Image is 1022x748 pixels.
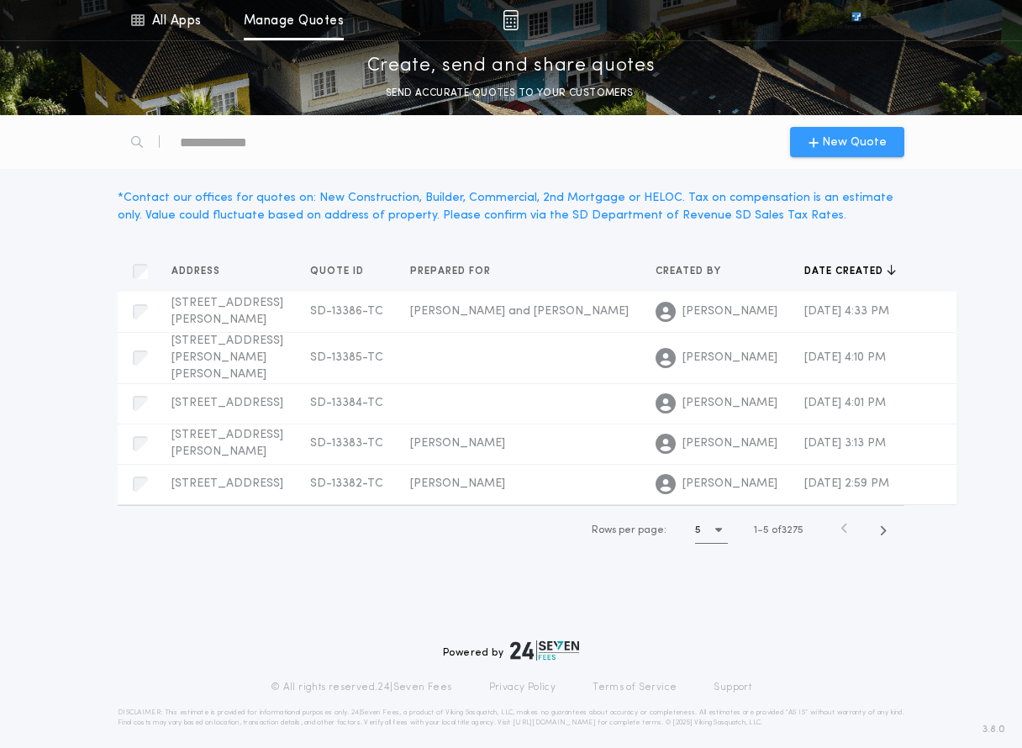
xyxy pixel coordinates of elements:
span: SD-13386-TC [310,305,383,318]
span: [PERSON_NAME] [682,476,777,493]
p: © All rights reserved. 24|Seven Fees [271,681,452,694]
span: SD-13385-TC [310,351,383,364]
span: [STREET_ADDRESS] [171,477,283,490]
span: [PERSON_NAME] [682,350,777,366]
span: Prepared for [410,265,494,278]
span: [DATE] 4:01 PM [804,397,886,409]
span: New Quote [822,134,887,151]
button: Quote ID [310,263,377,280]
span: Rows per page: [592,525,666,535]
button: New Quote [790,127,904,157]
span: [PERSON_NAME] [410,437,505,450]
span: Date created [804,265,887,278]
span: [STREET_ADDRESS] [171,397,283,409]
span: [PERSON_NAME] and [PERSON_NAME] [410,305,629,318]
p: Create, send and share quotes [367,53,656,80]
span: [DATE] 3:13 PM [804,437,886,450]
span: 3.8.0 [982,722,1005,737]
span: Created by [656,265,724,278]
span: [STREET_ADDRESS][PERSON_NAME][PERSON_NAME] [171,334,283,381]
a: Privacy Policy [489,681,556,694]
span: of 3275 [772,523,803,538]
span: [PERSON_NAME] [682,435,777,452]
button: 5 [695,517,728,544]
div: Powered by [443,640,579,661]
img: img [503,10,519,30]
button: Address [171,263,233,280]
span: [STREET_ADDRESS][PERSON_NAME] [171,429,283,458]
span: SD-13383-TC [310,437,383,450]
span: Address [171,265,224,278]
p: DISCLAIMER: This estimate is provided for informational purposes only. 24|Seven Fees, a product o... [118,708,904,728]
span: SD-13384-TC [310,397,383,409]
span: 1 [754,525,757,535]
span: [PERSON_NAME] [410,477,505,490]
span: SD-13382-TC [310,477,383,490]
a: Terms of Service [593,681,677,694]
span: [PERSON_NAME] [682,303,777,320]
span: 5 [763,525,769,535]
div: * Contact our offices for quotes on: New Construction, Builder, Commercial, 2nd Mortgage or HELOC... [118,189,904,224]
span: [STREET_ADDRESS][PERSON_NAME] [171,297,283,326]
button: Created by [656,263,734,280]
span: [PERSON_NAME] [682,395,777,412]
span: Quote ID [310,265,367,278]
a: [URL][DOMAIN_NAME] [513,719,596,726]
span: [DATE] 2:59 PM [804,477,889,490]
button: Date created [804,263,896,280]
span: [DATE] 4:10 PM [804,351,886,364]
img: vs-icon [821,12,892,29]
span: [DATE] 4:33 PM [804,305,889,318]
h1: 5 [695,522,701,539]
p: SEND ACCURATE QUOTES TO YOUR CUSTOMERS. [386,85,636,102]
img: logo [510,640,579,661]
a: Support [714,681,751,694]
